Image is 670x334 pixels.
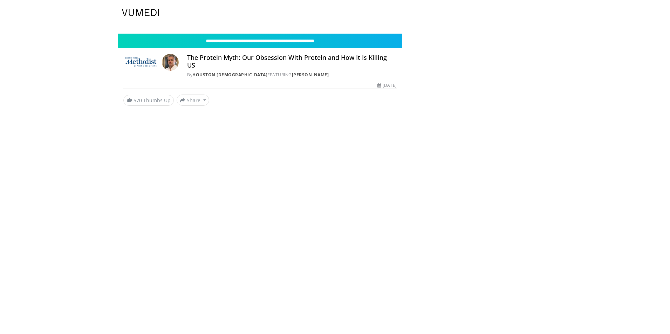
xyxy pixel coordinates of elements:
[377,82,396,89] div: [DATE]
[162,54,179,71] img: Avatar
[187,54,397,69] h4: The Protein Myth: Our Obsession With Protein and How It Is Killing US
[292,72,329,78] a: [PERSON_NAME]
[187,72,397,78] div: By FEATURING
[192,72,267,78] a: Houston [DEMOGRAPHIC_DATA]
[177,95,209,106] button: Share
[123,54,159,71] img: Houston Methodist
[134,97,142,104] span: 570
[122,9,159,16] img: VuMedi Logo
[123,95,174,106] a: 570 Thumbs Up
